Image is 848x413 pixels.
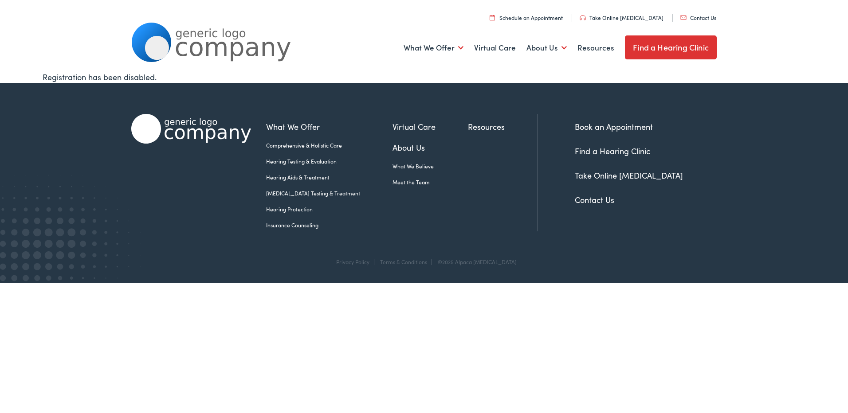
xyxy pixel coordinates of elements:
div: ©2025 Alpaca [MEDICAL_DATA] [433,259,517,265]
a: Resources [577,31,614,64]
img: utility icon [490,15,495,20]
a: Comprehensive & Holistic Care [266,141,393,149]
a: Take Online [MEDICAL_DATA] [580,14,663,21]
a: Schedule an Appointment [490,14,563,21]
a: Take Online [MEDICAL_DATA] [575,170,683,181]
img: utility icon [680,16,687,20]
a: Contact Us [575,194,614,205]
a: About Us [526,31,567,64]
a: Virtual Care [393,121,468,132]
a: About Us [393,141,468,153]
div: Registration has been disabled. [43,71,806,83]
img: Alpaca Audiology [131,114,251,144]
a: Insurance Counseling [266,221,393,229]
a: What We Offer [266,121,393,132]
a: Meet the Team [393,178,468,186]
a: Virtual Care [474,31,516,64]
a: Hearing Aids & Treatment [266,173,393,181]
a: Hearing Testing & Evaluation [266,157,393,165]
img: utility icon [580,15,586,20]
a: Find a Hearing Clinic [575,145,650,156]
a: Hearing Protection [266,205,393,213]
a: Contact Us [680,14,716,21]
a: What We Believe [393,162,468,170]
a: Resources [468,121,537,132]
a: Find a Hearing Clinic [625,35,717,59]
a: Book an Appointment [575,121,653,132]
a: Terms & Conditions [380,258,427,265]
a: What We Offer [404,31,463,64]
a: [MEDICAL_DATA] Testing & Treatment [266,189,393,197]
a: Privacy Policy [336,258,369,265]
